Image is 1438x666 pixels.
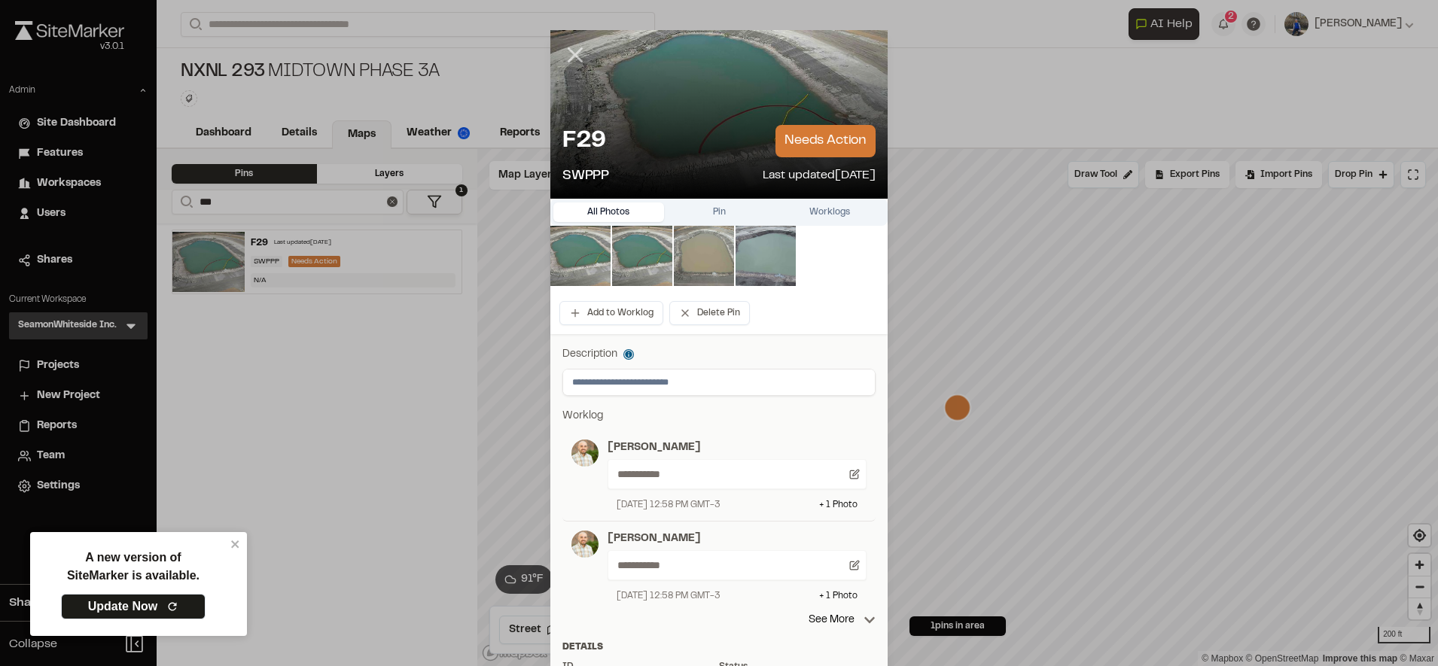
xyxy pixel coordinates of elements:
p: needs action [775,125,876,157]
div: + 1 Photo [819,589,858,603]
button: All Photos [553,202,664,222]
p: Worklog [562,408,876,424]
img: file [736,226,796,286]
p: Last updated [DATE] [763,166,876,187]
div: + 1 Photo [819,498,858,512]
button: Worklogs [774,202,885,222]
p: A new version of SiteMarker is available. [67,549,200,585]
p: [PERSON_NAME] [608,531,867,547]
img: photo [571,439,599,467]
div: Details [562,640,876,654]
div: [DATE] 12:58 PM GMT-3 [617,498,721,512]
p: [PERSON_NAME] [608,439,867,456]
p: SWPPP [562,166,609,187]
a: Update Now [61,594,206,619]
button: Delete Pin [669,301,750,325]
img: file [550,226,611,286]
p: F29 [562,126,606,157]
button: Pin [664,202,775,222]
div: [DATE] 12:58 PM GMT-3 [617,589,721,603]
button: close [230,538,241,550]
img: file [674,226,734,286]
img: file [612,226,672,286]
button: Add to Worklog [559,301,663,325]
p: Description [562,346,876,363]
img: photo [571,531,599,558]
p: See More [809,612,876,628]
